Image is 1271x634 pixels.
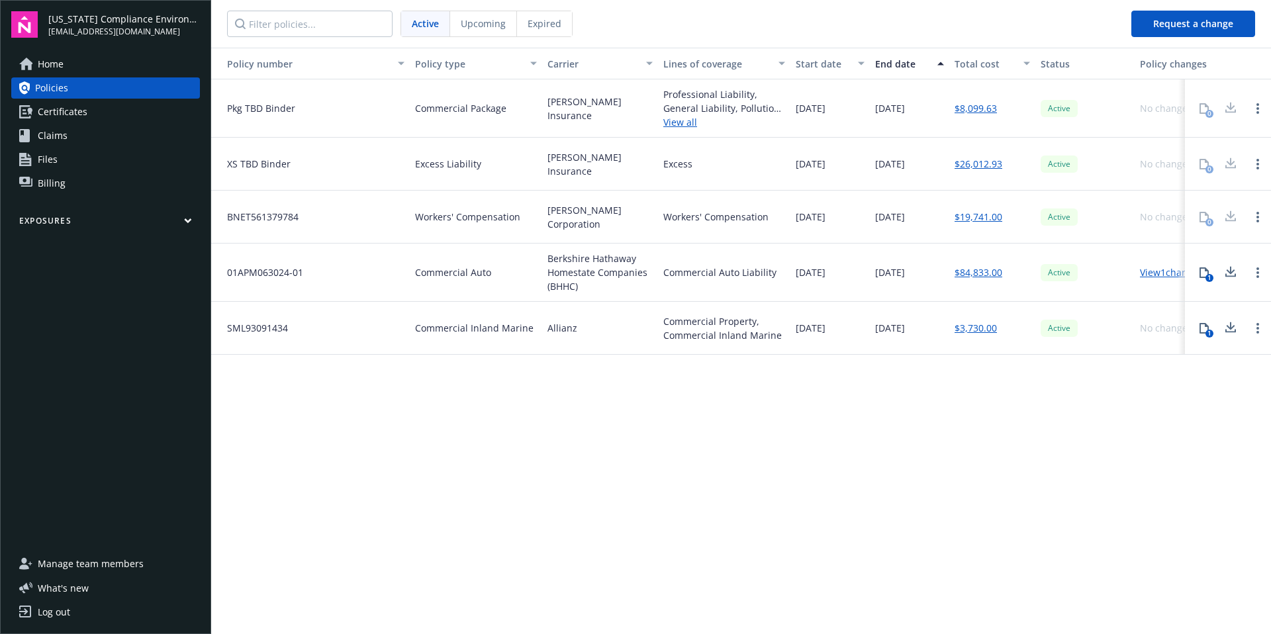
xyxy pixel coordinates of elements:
[216,101,295,115] span: Pkg TBD Binder
[1046,103,1072,114] span: Active
[216,321,288,335] span: SML93091434
[870,48,949,79] button: End date
[1046,211,1072,223] span: Active
[415,57,522,71] div: Policy type
[663,157,692,171] div: Excess
[547,251,653,293] span: Berkshire Hathaway Homestate Companies (BHHC)
[11,553,200,574] a: Manage team members
[796,57,850,71] div: Start date
[1250,320,1266,336] a: Open options
[547,57,638,71] div: Carrier
[461,17,506,30] span: Upcoming
[38,149,58,170] span: Files
[415,321,534,335] span: Commercial Inland Marine
[955,265,1002,279] a: $84,833.00
[38,54,64,75] span: Home
[1046,158,1072,170] span: Active
[547,95,653,122] span: [PERSON_NAME] Insurance
[1046,267,1072,279] span: Active
[796,157,825,171] span: [DATE]
[663,265,777,279] div: Commercial Auto Liability
[1046,322,1072,334] span: Active
[38,125,68,146] span: Claims
[1135,48,1217,79] button: Policy changes
[1140,101,1192,115] div: No changes
[1205,274,1213,282] div: 1
[1191,315,1217,341] button: 1
[1191,259,1217,286] button: 1
[663,115,785,129] a: View all
[35,77,68,99] span: Policies
[528,17,561,30] span: Expired
[1041,57,1129,71] div: Status
[1140,321,1192,335] div: No changes
[663,87,785,115] div: Professional Liability, General Liability, Pollution, Employee Benefits Liability
[955,57,1015,71] div: Total cost
[48,12,200,26] span: [US_STATE] Compliance Environmental, LLC
[11,54,200,75] a: Home
[875,321,905,335] span: [DATE]
[11,11,38,38] img: navigator-logo.svg
[875,101,905,115] span: [DATE]
[663,314,785,342] div: Commercial Property, Commercial Inland Marine
[216,57,390,71] div: Policy number
[796,321,825,335] span: [DATE]
[663,210,769,224] div: Workers' Compensation
[547,203,653,231] span: [PERSON_NAME] Corporation
[11,215,200,232] button: Exposures
[1140,266,1203,279] a: View 1 changes
[38,602,70,623] div: Log out
[227,11,393,37] input: Filter policies...
[875,57,929,71] div: End date
[1140,57,1212,71] div: Policy changes
[38,553,144,574] span: Manage team members
[955,210,1002,224] a: $19,741.00
[955,101,997,115] a: $8,099.63
[11,173,200,194] a: Billing
[216,157,291,171] span: XS TBD Binder
[38,101,87,122] span: Certificates
[547,150,653,178] span: [PERSON_NAME] Insurance
[48,26,200,38] span: [EMAIL_ADDRESS][DOMAIN_NAME]
[658,48,790,79] button: Lines of coverage
[38,581,89,595] span: What ' s new
[1131,11,1255,37] button: Request a change
[11,581,110,595] button: What's new
[415,210,520,224] span: Workers' Compensation
[796,210,825,224] span: [DATE]
[1250,209,1266,225] a: Open options
[547,321,577,335] span: Allianz
[955,321,997,335] a: $3,730.00
[1250,156,1266,172] a: Open options
[38,173,66,194] span: Billing
[415,265,491,279] span: Commercial Auto
[11,125,200,146] a: Claims
[875,210,905,224] span: [DATE]
[955,157,1002,171] a: $26,012.93
[790,48,870,79] button: Start date
[1250,265,1266,281] a: Open options
[875,265,905,279] span: [DATE]
[415,101,506,115] span: Commercial Package
[48,11,200,38] button: [US_STATE] Compliance Environmental, LLC[EMAIL_ADDRESS][DOMAIN_NAME]
[1250,101,1266,116] a: Open options
[542,48,658,79] button: Carrier
[796,101,825,115] span: [DATE]
[663,57,771,71] div: Lines of coverage
[1035,48,1135,79] button: Status
[875,157,905,171] span: [DATE]
[11,149,200,170] a: Files
[11,101,200,122] a: Certificates
[216,265,303,279] span: 01APM063024-01
[410,48,542,79] button: Policy type
[415,157,481,171] span: Excess Liability
[11,77,200,99] a: Policies
[1140,210,1192,224] div: No changes
[1205,330,1213,338] div: 1
[796,265,825,279] span: [DATE]
[216,210,299,224] span: BNET561379784
[1140,157,1192,171] div: No changes
[412,17,439,30] span: Active
[216,57,390,71] div: Toggle SortBy
[949,48,1035,79] button: Total cost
